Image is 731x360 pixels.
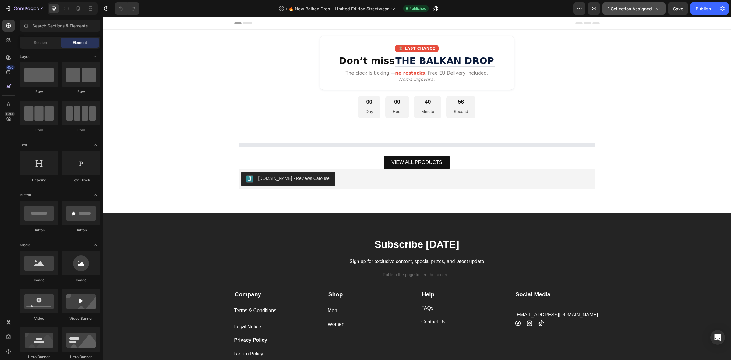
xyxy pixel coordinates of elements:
[319,301,343,309] a: Contact Us
[319,274,332,280] strong: Help
[143,158,151,166] img: Judgeme.png
[20,242,30,248] span: Media
[20,20,100,32] input: Search Sections & Elements
[5,112,15,116] div: Beta
[132,319,165,328] a: Privacy Policy
[608,5,652,12] span: 1 collection assigned
[2,2,45,15] button: 7
[290,81,299,88] div: 00
[289,141,340,150] p: VIEW ALL PRODUCTS
[20,277,58,283] div: Image
[319,81,331,88] div: 40
[90,140,100,150] span: Toggle open
[20,89,58,94] div: Row
[413,294,496,302] p: [EMAIL_ADDRESS][DOMAIN_NAME]
[132,289,174,298] a: Terms & Conditions
[286,5,287,12] span: /
[351,91,365,98] p: Second
[115,2,139,15] div: Undo/Redo
[132,240,496,249] p: Sign up for exclusive content, special prizes, and latest update
[296,60,332,65] em: Nema izgovora.
[34,40,47,45] span: Section
[90,52,100,62] span: Toggle open
[288,5,389,12] span: 🔥 New Balkan Drop – Limited Edition Streetwear
[263,91,270,98] p: Day
[673,6,683,11] span: Save
[73,40,87,45] span: Element
[132,274,159,280] strong: Company
[156,158,228,165] div: [DOMAIN_NAME] - Reviews Carousel
[62,89,100,94] div: Row
[351,81,365,88] div: 56
[319,91,331,98] p: Minute
[20,316,58,321] div: Video
[90,190,100,200] span: Toggle open
[290,91,299,98] p: Hour
[20,227,58,233] div: Button
[668,2,688,15] button: Save
[62,277,100,283] div: Image
[62,127,100,133] div: Row
[696,5,711,12] div: Publish
[62,177,100,183] div: Text Block
[103,17,731,360] iframe: Design area
[132,320,165,326] strong: Privacy Policy
[20,192,31,198] span: Button
[292,38,392,50] span: THE BALKAN DROP
[281,139,347,152] a: VIEW ALL PRODUCTS
[292,53,322,59] strong: no restocks
[263,81,270,88] div: 00
[225,289,235,298] a: Men
[222,38,407,49] h2: Don’t miss
[690,2,716,15] button: Publish
[20,142,27,148] span: Text
[6,65,15,70] div: 450
[20,354,58,360] div: Hero Banner
[139,155,233,169] button: Judge.me - Reviews Carousel
[40,5,43,12] p: 7
[132,333,161,341] a: Return Policy
[132,221,496,234] p: Subscribe [DATE]
[292,27,336,35] span: ⏳ Last Chance
[413,274,448,280] strong: Social Media
[226,274,240,280] strong: Shop
[62,227,100,233] div: Button
[90,240,100,250] span: Toggle open
[20,177,58,183] div: Heading
[222,53,407,66] p: The clock is ticking — . Free EU Delivery included.
[225,303,242,312] a: Women
[5,255,624,261] p: Publish the page to see the content.
[319,287,331,296] a: FAQs
[409,6,426,11] span: Published
[20,127,58,133] div: Row
[132,305,159,314] a: Legal Notice
[710,330,725,345] div: Open Intercom Messenger
[62,316,100,321] div: Video Banner
[62,354,100,360] div: Hero Banner
[602,2,666,15] button: 1 collection assigned
[20,54,32,59] span: Layout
